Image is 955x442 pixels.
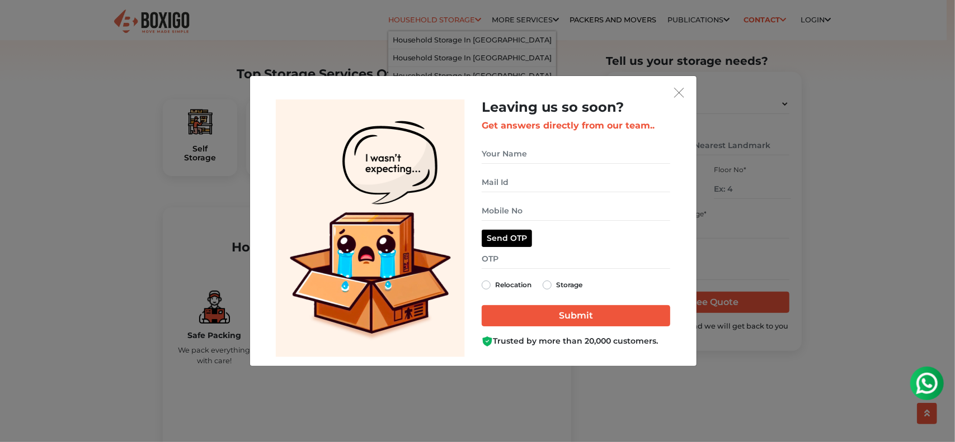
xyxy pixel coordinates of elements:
[11,11,34,34] img: whatsapp-icon.svg
[674,88,684,98] img: exit
[482,305,670,326] input: Submit
[482,173,670,192] input: Mail Id
[276,99,465,357] img: Lead Welcome Image
[482,144,670,164] input: Your Name
[495,278,531,292] label: Relocation
[482,120,670,131] h3: Get answers directly from our team..
[482,230,532,247] button: Send OTP
[482,249,670,269] input: OTP
[482,201,670,221] input: Mobile No
[556,278,582,292] label: Storage
[482,99,670,116] h2: Leaving us so soon?
[482,335,670,347] div: Trusted by more than 20,000 customers.
[482,336,493,347] img: Boxigo Customer Shield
